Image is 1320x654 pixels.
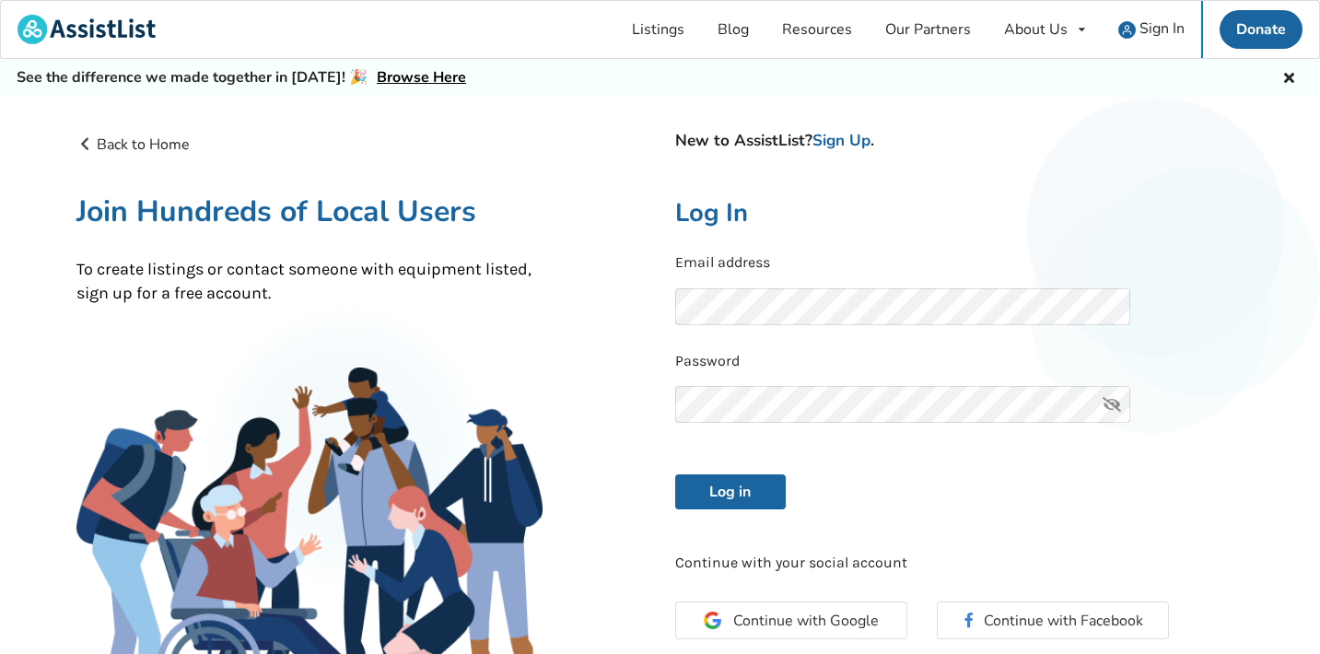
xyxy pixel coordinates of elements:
[937,601,1169,639] button: Continue with Facebook
[76,134,191,155] a: Back to Home
[675,601,907,639] button: Continue with Google
[1118,21,1136,39] img: user icon
[675,131,1244,151] h4: New to AssistList? .
[675,553,1244,574] p: Continue with your social account
[675,474,786,509] button: Log in
[1220,10,1302,49] a: Donate
[675,197,1244,229] h2: Log In
[675,351,1244,372] p: Password
[869,1,987,58] a: Our Partners
[18,15,156,44] img: assistlist-logo
[1139,18,1185,39] span: Sign In
[1004,22,1068,37] div: About Us
[17,68,466,88] h5: See the difference we made together in [DATE]! 🎉
[812,130,870,151] a: Sign Up
[765,1,869,58] a: Resources
[1102,1,1201,58] a: user icon Sign In
[701,1,765,58] a: Blog
[615,1,701,58] a: Listings
[76,258,543,305] p: To create listings or contact someone with equipment listed, sign up for a free account.
[733,613,879,628] span: Continue with Google
[377,67,466,88] a: Browse Here
[675,252,1244,274] p: Email address
[704,612,721,629] img: Google Icon
[76,193,543,230] h1: Join Hundreds of Local Users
